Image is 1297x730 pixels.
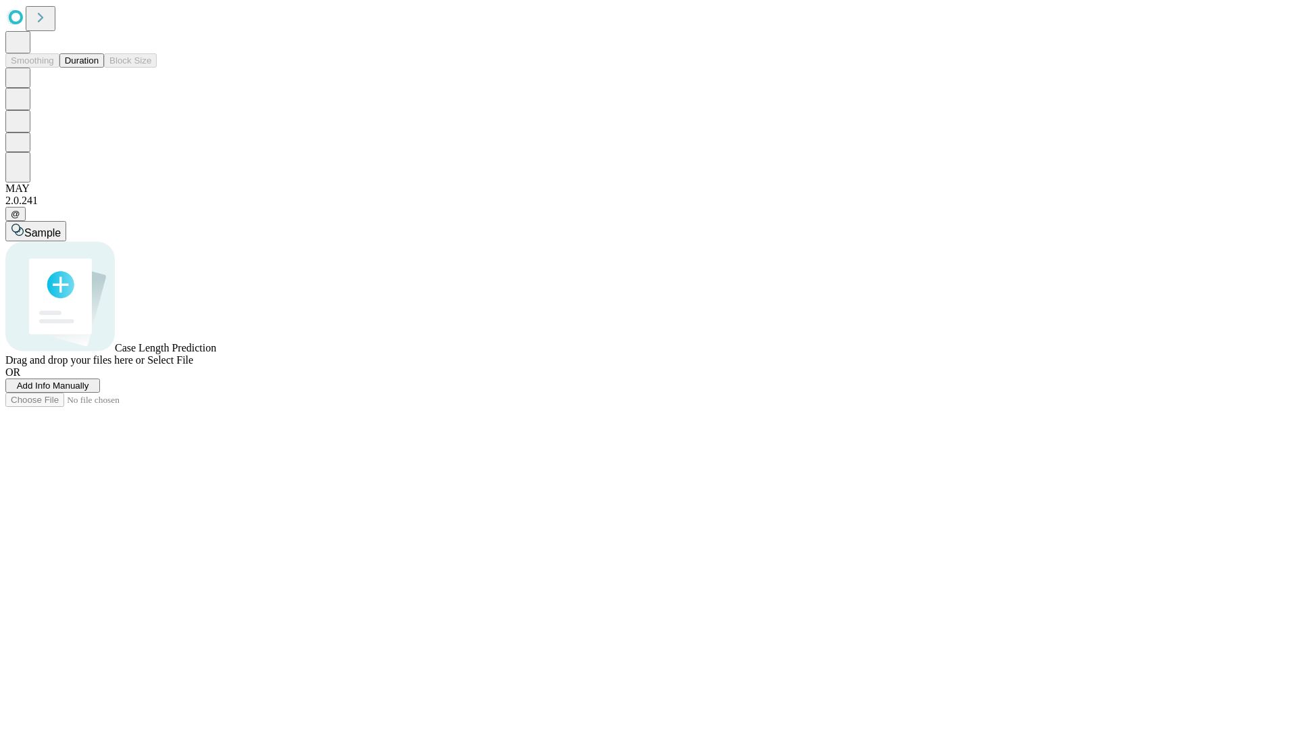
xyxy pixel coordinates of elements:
[5,354,145,366] span: Drag and drop your files here or
[147,354,193,366] span: Select File
[5,182,1292,195] div: MAY
[5,379,100,393] button: Add Info Manually
[104,53,157,68] button: Block Size
[24,227,61,239] span: Sample
[5,195,1292,207] div: 2.0.241
[59,53,104,68] button: Duration
[5,366,20,378] span: OR
[5,207,26,221] button: @
[5,221,66,241] button: Sample
[17,381,89,391] span: Add Info Manually
[11,209,20,219] span: @
[115,342,216,354] span: Case Length Prediction
[5,53,59,68] button: Smoothing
